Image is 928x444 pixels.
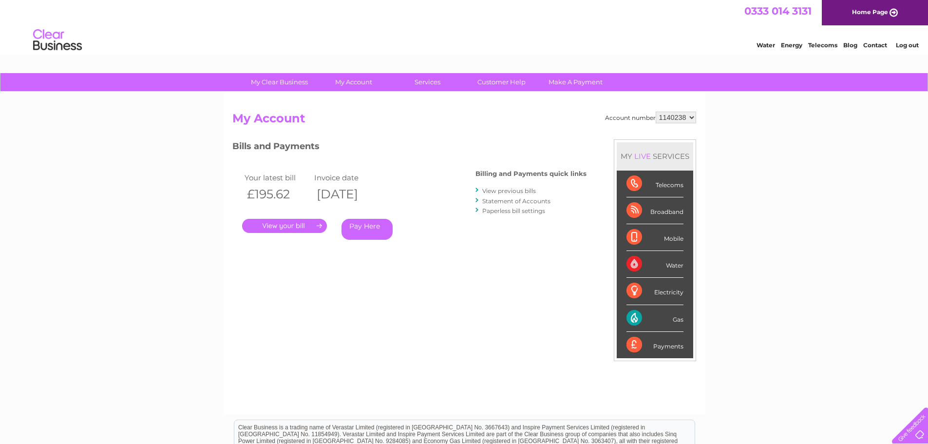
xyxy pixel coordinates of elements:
[808,41,837,49] a: Telecoms
[626,251,683,278] div: Water
[535,73,616,91] a: Make A Payment
[781,41,802,49] a: Energy
[239,73,320,91] a: My Clear Business
[843,41,857,49] a: Blog
[626,171,683,197] div: Telecoms
[312,171,382,184] td: Invoice date
[626,278,683,305] div: Electricity
[482,197,550,205] a: Statement of Accounts
[232,139,587,156] h3: Bills and Payments
[341,219,393,240] a: Pay Here
[626,224,683,251] div: Mobile
[242,184,312,204] th: £195.62
[896,41,919,49] a: Log out
[757,41,775,49] a: Water
[313,73,394,91] a: My Account
[626,305,683,332] div: Gas
[605,112,696,123] div: Account number
[626,197,683,224] div: Broadband
[387,73,468,91] a: Services
[482,187,536,194] a: View previous bills
[744,5,812,17] a: 0333 014 3131
[232,112,696,130] h2: My Account
[626,332,683,358] div: Payments
[234,5,695,47] div: Clear Business is a trading name of Verastar Limited (registered in [GEOGRAPHIC_DATA] No. 3667643...
[312,184,382,204] th: [DATE]
[242,219,327,233] a: .
[475,170,587,177] h4: Billing and Payments quick links
[242,171,312,184] td: Your latest bill
[863,41,887,49] a: Contact
[617,142,693,170] div: MY SERVICES
[33,25,82,55] img: logo.png
[482,207,545,214] a: Paperless bill settings
[632,152,653,161] div: LIVE
[461,73,542,91] a: Customer Help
